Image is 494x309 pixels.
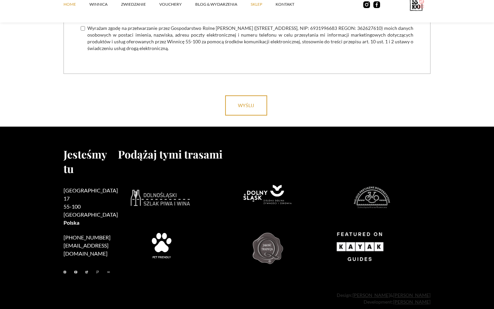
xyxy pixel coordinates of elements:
div: Design: & Development: [64,292,430,305]
a: [PHONE_NUMBER] [64,234,111,240]
strong: Polska [64,219,79,226]
a: [PERSON_NAME] [393,292,430,298]
h2: Jesteśmy tu [64,147,118,176]
a: [PERSON_NAME] [393,299,430,305]
a: [EMAIL_ADDRESS][DOMAIN_NAME] [64,242,109,257]
input: wyślij [225,95,267,116]
a: [PERSON_NAME] [353,292,390,298]
h2: Podążaj tymi trasami [118,147,430,161]
input: Wyrażam zgodę na przetwarzanie przez Gospodarstwo Rolne [PERSON_NAME] ([STREET_ADDRESS], NIP: 693... [81,26,85,31]
span: Wyrażam zgodę na przetwarzanie przez Gospodarstwo Rolne [PERSON_NAME] ([STREET_ADDRESS], NIP: 693... [87,25,413,52]
h2: [GEOGRAPHIC_DATA] 17 55-100 [GEOGRAPHIC_DATA] [64,186,118,227]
